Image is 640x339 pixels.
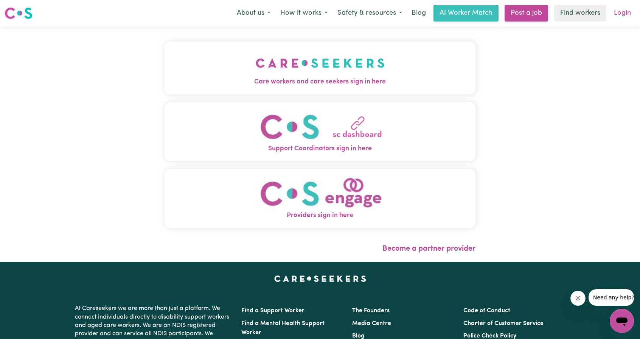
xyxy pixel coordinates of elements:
[241,321,325,336] a: Find a Mental Health Support Worker
[570,291,586,306] iframe: Close message
[382,245,475,253] a: Become a partner provider
[165,42,475,94] button: Care workers and care seekers sign in here
[352,333,365,339] a: Blog
[463,321,544,327] a: Charter of Customer Service
[232,5,275,21] button: About us
[505,5,548,22] a: Post a job
[610,309,634,333] iframe: Button to launch messaging window
[5,6,33,20] img: Careseekers logo
[332,5,407,21] button: Safety & resources
[165,144,475,154] span: Support Coordinators sign in here
[275,5,332,21] button: How it works
[165,211,475,220] span: Providers sign in here
[274,276,366,282] a: Careseekers home page
[589,289,634,306] iframe: Message from company
[433,5,499,22] a: AI Worker Match
[165,102,475,161] button: Support Coordinators sign in here
[5,5,46,11] span: Need any help?
[609,5,635,22] a: Login
[165,77,475,87] span: Care workers and care seekers sign in here
[463,333,516,339] a: Police Check Policy
[352,321,391,327] a: Media Centre
[241,308,304,314] a: Find a Support Worker
[352,308,390,314] a: The Founders
[165,169,475,228] button: Providers sign in here
[463,308,510,314] a: Code of Conduct
[407,5,430,22] a: Blog
[554,5,606,22] a: Find workers
[5,5,33,22] a: Careseekers logo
